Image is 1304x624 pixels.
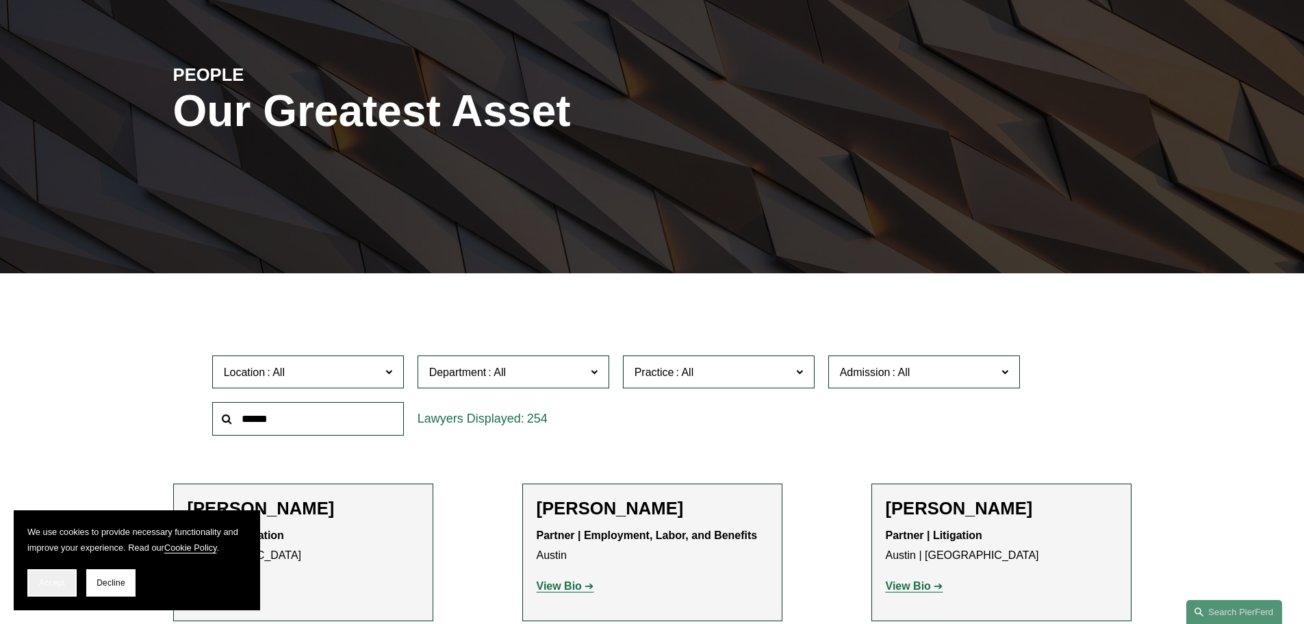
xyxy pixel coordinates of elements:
[188,498,419,519] h2: [PERSON_NAME]
[173,64,413,86] h4: PEOPLE
[188,526,419,566] p: [GEOGRAPHIC_DATA]
[97,578,125,588] span: Decline
[1186,600,1282,624] a: Search this site
[224,366,266,378] span: Location
[886,580,931,592] strong: View Bio
[164,542,217,553] a: Cookie Policy
[527,412,548,425] span: 254
[886,526,1117,566] p: Austin | [GEOGRAPHIC_DATA]
[886,498,1117,519] h2: [PERSON_NAME]
[173,86,812,136] h1: Our Greatest Asset
[537,498,768,519] h2: [PERSON_NAME]
[27,569,77,597] button: Accept
[429,366,487,378] span: Department
[886,529,982,541] strong: Partner | Litigation
[14,510,260,610] section: Cookie banner
[537,580,582,592] strong: View Bio
[27,524,246,556] p: We use cookies to provide necessary functionality and improve your experience. Read our .
[840,366,891,378] span: Admission
[537,529,758,541] strong: Partner | Employment, Labor, and Benefits
[537,580,594,592] a: View Bio
[39,578,65,588] span: Accept
[886,580,943,592] a: View Bio
[635,366,674,378] span: Practice
[537,526,768,566] p: Austin
[86,569,136,597] button: Decline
